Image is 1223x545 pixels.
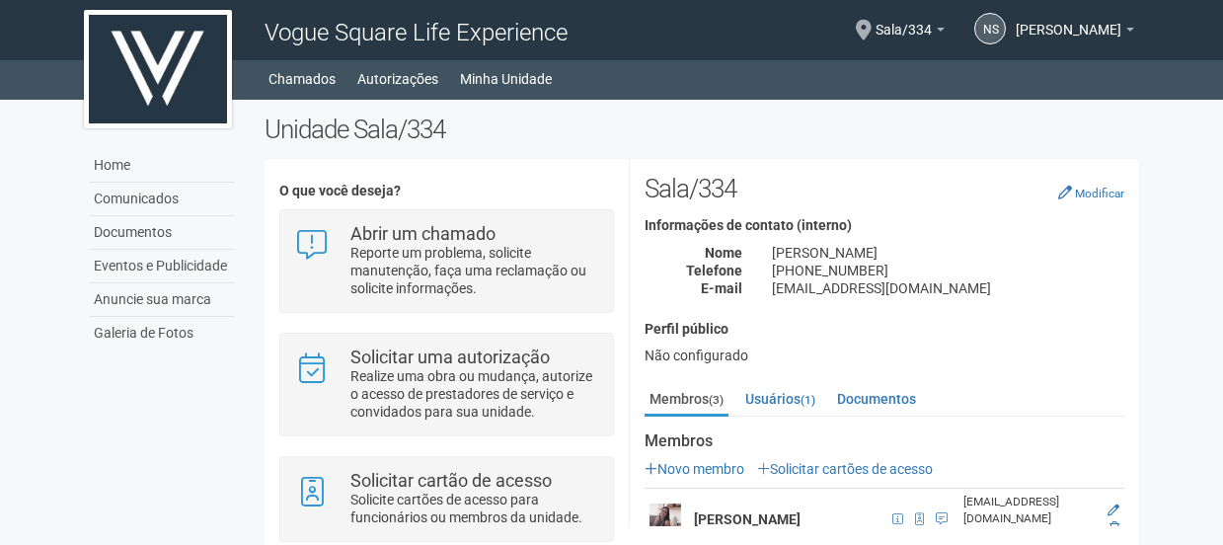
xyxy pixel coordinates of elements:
[963,494,1093,527] div: [EMAIL_ADDRESS][DOMAIN_NAME]
[650,504,681,535] img: user.png
[1058,185,1124,200] a: Modificar
[350,470,552,491] strong: Solicitar cartão de acesso
[89,149,235,183] a: Home
[89,183,235,216] a: Comunicados
[876,25,945,40] a: Sala/334
[265,115,1140,144] h2: Unidade Sala/334
[350,347,550,367] strong: Solicitar uma autorização
[295,225,598,297] a: Abrir um chamado Reporte um problema, solicite manutenção, faça uma reclamação ou solicite inform...
[357,65,438,93] a: Autorizações
[876,3,932,38] span: Sala/334
[1109,520,1119,534] a: Excluir membro
[701,280,742,296] strong: E-mail
[801,393,815,407] small: (1)
[1016,25,1134,40] a: [PERSON_NAME]
[645,174,1124,203] h2: Sala/334
[709,393,724,407] small: (3)
[740,384,820,414] a: Usuários(1)
[1075,187,1124,200] small: Modificar
[1108,504,1119,517] a: Editar membro
[645,322,1124,337] h4: Perfil público
[757,461,933,477] a: Solicitar cartões de acesso
[89,216,235,250] a: Documentos
[757,262,1139,279] div: [PHONE_NUMBER]
[645,347,1124,364] div: Não configurado
[757,244,1139,262] div: [PERSON_NAME]
[350,491,598,526] p: Solicite cartões de acesso para funcionários ou membros da unidade.
[268,65,336,93] a: Chamados
[694,511,801,527] strong: [PERSON_NAME]
[295,472,598,526] a: Solicitar cartão de acesso Solicite cartões de acesso para funcionários ou membros da unidade.
[705,245,742,261] strong: Nome
[645,218,1124,233] h4: Informações de contato (interno)
[84,10,232,128] img: logo.jpg
[645,461,744,477] a: Novo membro
[974,13,1006,44] a: NS
[350,244,598,297] p: Reporte um problema, solicite manutenção, faça uma reclamação ou solicite informações.
[832,384,921,414] a: Documentos
[89,250,235,283] a: Eventos e Publicidade
[350,223,496,244] strong: Abrir um chamado
[265,19,568,46] span: Vogue Square Life Experience
[295,349,598,421] a: Solicitar uma autorização Realize uma obra ou mudança, autorize o acesso de prestadores de serviç...
[350,367,598,421] p: Realize uma obra ou mudança, autorize o acesso de prestadores de serviço e convidados para sua un...
[1016,3,1121,38] span: Nauara Silva Machado
[757,279,1139,297] div: [EMAIL_ADDRESS][DOMAIN_NAME]
[645,432,1124,450] strong: Membros
[686,263,742,278] strong: Telefone
[89,317,235,350] a: Galeria de Fotos
[89,283,235,317] a: Anuncie sua marca
[279,184,614,198] h4: O que você deseja?
[645,384,728,417] a: Membros(3)
[460,65,552,93] a: Minha Unidade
